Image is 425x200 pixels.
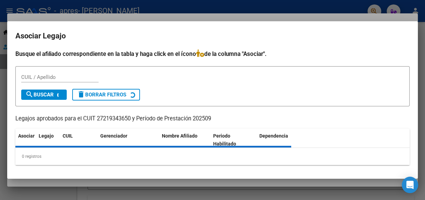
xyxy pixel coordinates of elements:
mat-icon: delete [77,90,85,98]
span: Borrar Filtros [77,92,126,98]
span: Asociar [18,133,35,139]
span: Nombre Afiliado [162,133,197,139]
span: CUIL [63,133,73,139]
mat-icon: search [25,90,34,98]
datatable-header-cell: Nombre Afiliado [159,129,210,151]
datatable-header-cell: Asociar [15,129,36,151]
div: 0 registros [15,148,410,165]
h4: Busque el afiliado correspondiente en la tabla y haga click en el ícono de la columna "Asociar". [15,49,410,58]
datatable-header-cell: Legajo [36,129,60,151]
h2: Asociar Legajo [15,30,410,43]
div: Open Intercom Messenger [402,177,418,193]
span: Buscar [25,92,54,98]
span: Gerenciador [100,133,127,139]
datatable-header-cell: Gerenciador [98,129,159,151]
datatable-header-cell: Dependencia [257,129,308,151]
span: Dependencia [259,133,288,139]
p: Legajos aprobados para el CUIT 27219343650 y Período de Prestación 202509 [15,115,410,123]
span: Legajo [39,133,54,139]
datatable-header-cell: Periodo Habilitado [210,129,257,151]
button: Buscar [21,90,67,100]
button: Borrar Filtros [72,89,140,101]
span: Periodo Habilitado [213,133,236,146]
datatable-header-cell: CUIL [60,129,98,151]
